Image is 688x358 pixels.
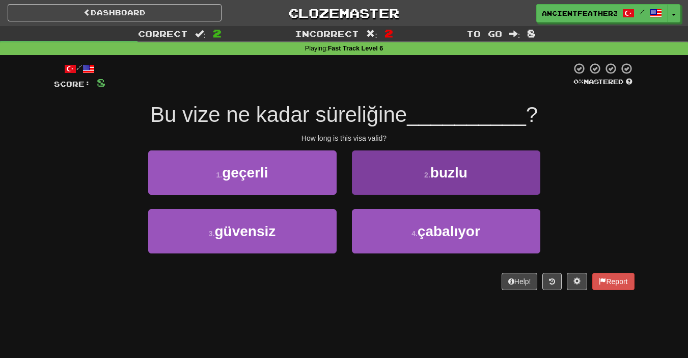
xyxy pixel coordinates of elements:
small: 2 . [424,171,430,179]
a: Dashboard [8,4,222,21]
span: __________ [407,103,526,126]
button: Round history (alt+y) [542,273,562,290]
span: : [195,30,206,38]
button: Help! [502,273,538,290]
span: güvensiz [214,223,276,239]
span: AncientFeather3740 [542,9,617,18]
span: Score: [54,80,91,88]
span: : [366,30,377,38]
span: 8 [97,76,105,89]
a: AncientFeather3740 / [536,4,668,22]
a: Clozemaster [237,4,451,22]
small: 1 . [216,171,223,179]
strong: Fast Track Level 6 [328,45,383,52]
span: geçerli [222,165,268,181]
div: How long is this visa valid? [54,133,635,143]
button: 4.çabalıyor [352,209,540,253]
button: Report [592,273,634,290]
span: ? [526,103,538,126]
button: 3.güvensiz [148,209,337,253]
span: 0 % [573,78,584,86]
span: buzlu [430,165,467,181]
span: Bu vize ne kadar süreliğine [150,103,407,126]
span: 2 [213,27,222,39]
span: / [640,8,645,15]
span: 2 [384,27,393,39]
span: çabalıyor [418,223,480,239]
div: / [54,62,105,75]
span: Correct [138,29,188,39]
button: 2.buzlu [352,150,540,195]
span: To go [466,29,502,39]
span: Incorrect [295,29,359,39]
span: : [509,30,520,38]
div: Mastered [571,78,635,87]
span: 8 [527,27,536,39]
small: 4 . [411,229,418,238]
small: 3 . [209,229,215,238]
button: 1.geçerli [148,150,337,195]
